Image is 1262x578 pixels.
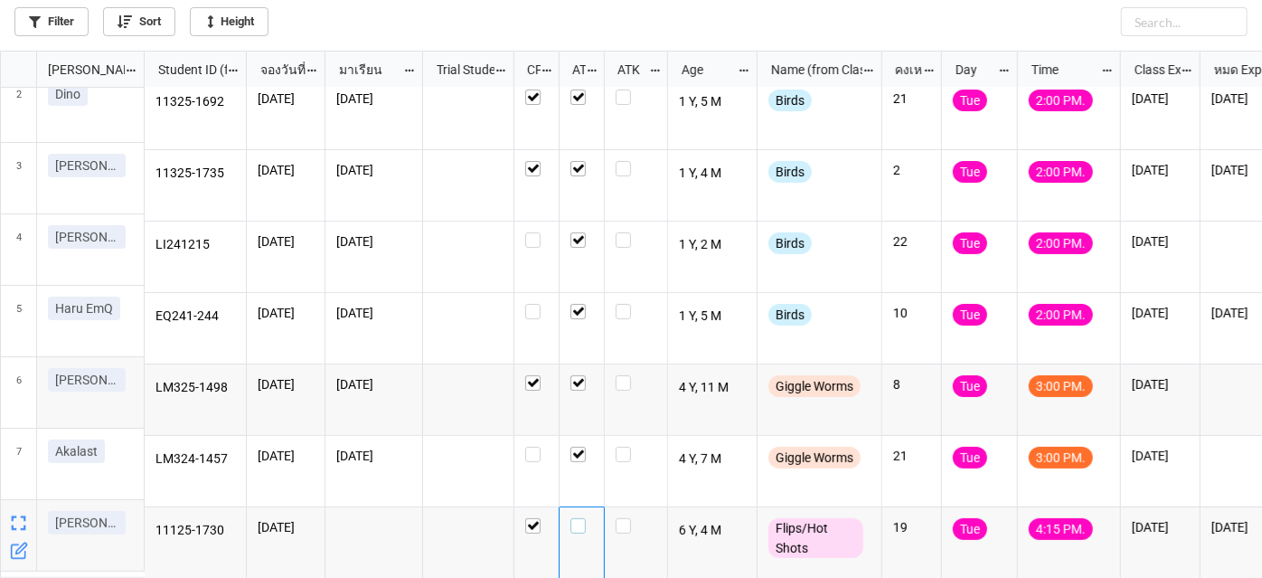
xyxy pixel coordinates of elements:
[258,447,314,465] p: [DATE]
[953,232,987,254] div: Tue
[328,60,403,80] div: มาเรียน
[671,60,738,80] div: Age
[679,232,747,258] p: 1 Y, 2 M
[1132,375,1189,393] p: [DATE]
[55,442,98,460] p: Akalast
[155,447,236,472] p: LM324-1457
[679,518,747,544] p: 6 Y, 4 M
[1029,232,1093,254] div: 2:00 PM.
[155,90,236,115] p: 11325-1692
[893,161,930,179] p: 2
[1132,304,1189,322] p: [DATE]
[893,232,930,251] p: 22
[55,299,113,317] p: Haru EmQ
[679,375,747,401] p: 4 Y, 11 M
[1029,161,1093,183] div: 2:00 PM.
[258,161,314,179] p: [DATE]
[953,90,987,111] div: Tue
[1132,232,1189,251] p: [DATE]
[607,60,648,80] div: ATK
[336,447,411,465] p: [DATE]
[336,161,411,179] p: [DATE]
[953,447,987,469] div: Tue
[893,447,930,465] p: 21
[258,375,314,393] p: [DATE]
[155,518,236,544] p: 11125-1730
[55,514,118,532] p: [PERSON_NAME]
[250,60,306,80] div: จองวันที่
[258,90,314,108] p: [DATE]
[1029,518,1093,540] div: 4:15 PM.
[679,161,747,186] p: 1 Y, 4 M
[893,518,930,536] p: 19
[336,90,411,108] p: [DATE]
[258,518,314,536] p: [DATE]
[953,518,987,540] div: Tue
[1124,60,1182,80] div: Class Expiration
[1132,161,1189,179] p: [DATE]
[155,304,236,329] p: EQ241-244
[768,90,812,111] div: Birds
[1132,447,1189,465] p: [DATE]
[147,60,227,80] div: Student ID (from [PERSON_NAME] Name)
[768,304,812,326] div: Birds
[1029,90,1093,111] div: 2:00 PM.
[768,518,863,558] div: Flips/Hot Shots
[953,375,987,397] div: Tue
[14,7,89,36] a: Filter
[55,228,118,246] p: [PERSON_NAME]
[55,85,80,103] p: Dino
[103,7,175,36] a: Sort
[679,90,747,115] p: 1 Y, 5 M
[37,60,125,80] div: [PERSON_NAME] Name
[1029,304,1093,326] div: 2:00 PM.
[953,161,987,183] div: Tue
[945,60,999,80] div: Day
[1121,7,1248,36] input: Search...
[1029,447,1093,469] div: 3:00 PM.
[16,286,22,356] span: 5
[679,447,747,472] p: 4 Y, 7 M
[426,60,494,80] div: Trial Student
[258,304,314,322] p: [DATE]
[155,375,236,401] p: LM325-1498
[768,375,861,397] div: Giggle Worms
[16,71,22,142] span: 2
[1021,60,1101,80] div: Time
[768,447,861,469] div: Giggle Worms
[516,60,542,80] div: CF
[1029,375,1093,397] div: 3:00 PM.
[16,429,22,499] span: 7
[336,232,411,251] p: [DATE]
[953,304,987,326] div: Tue
[768,161,812,183] div: Birds
[893,304,930,322] p: 10
[155,232,236,258] p: LI241215
[1132,518,1189,536] p: [DATE]
[190,7,268,36] a: Height
[258,232,314,251] p: [DATE]
[893,90,930,108] p: 21
[336,375,411,393] p: [DATE]
[893,375,930,393] p: 8
[679,304,747,329] p: 1 Y, 5 M
[16,214,22,285] span: 4
[16,143,22,213] span: 3
[1132,90,1189,108] p: [DATE]
[884,60,922,80] div: คงเหลือ (from Nick Name)
[55,156,118,175] p: [PERSON_NAME]
[155,161,236,186] p: 11325-1735
[768,232,812,254] div: Birds
[16,357,22,428] span: 6
[1,52,145,88] div: grid
[760,60,862,80] div: Name (from Class)
[55,371,118,389] p: [PERSON_NAME]
[336,304,411,322] p: [DATE]
[561,60,587,80] div: ATT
